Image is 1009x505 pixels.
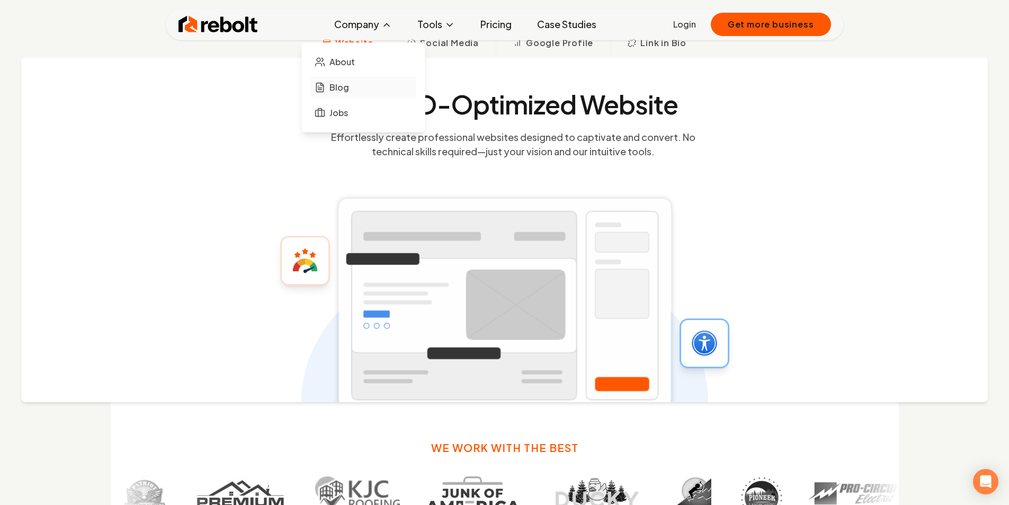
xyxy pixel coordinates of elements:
[409,14,463,35] button: Tools
[610,30,703,58] button: Link in Bio
[310,77,416,98] a: Blog
[526,37,593,49] span: Google Profile
[496,30,610,58] button: Google Profile
[472,14,520,35] a: Pricing
[673,18,696,31] a: Login
[640,37,686,49] span: Link in Bio
[310,51,416,73] a: About
[329,56,355,68] span: About
[529,14,605,35] a: Case Studies
[329,81,349,94] span: Blog
[711,13,831,36] button: Get more business
[178,14,258,35] img: Rebolt Logo
[431,440,578,455] h3: We work with the best
[420,37,479,49] span: Social Media
[973,469,998,494] div: Open Intercom Messenger
[390,30,496,58] button: Social Media
[310,102,416,123] a: Jobs
[326,14,400,35] button: Company
[384,92,678,117] h4: SEO-Optimized Website
[329,107,348,119] span: Jobs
